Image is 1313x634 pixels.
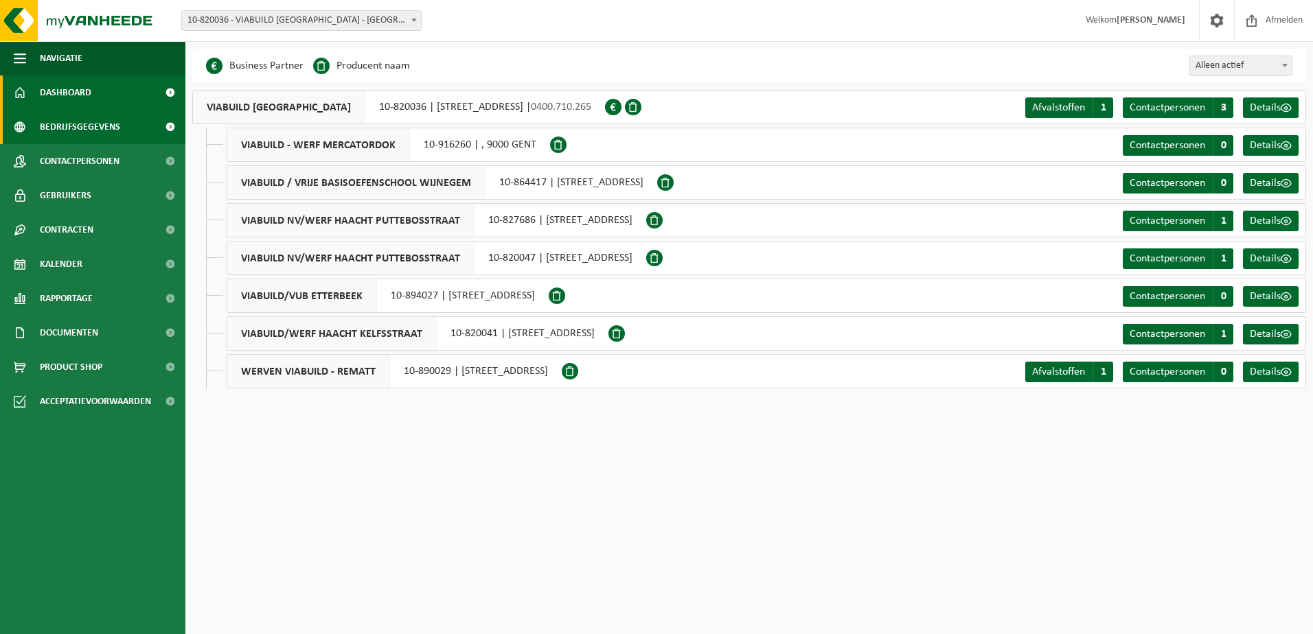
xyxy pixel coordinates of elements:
[531,102,591,113] span: 0400.710.265
[1032,366,1085,377] span: Afvalstoffen
[1213,211,1233,231] span: 1
[1025,362,1113,382] a: Afvalstoffen 1
[1190,56,1292,75] span: Alleen actief
[40,178,91,213] span: Gebruikers
[1250,253,1281,264] span: Details
[206,56,304,76] li: Business Partner
[1250,329,1281,340] span: Details
[1213,173,1233,193] span: 0
[227,166,486,199] span: VIABUILD / VRIJE BASISOEFENSCHOOL WIJNEGEM
[1025,97,1113,118] a: Afvalstoffen 1
[1243,97,1299,118] a: Details
[192,90,605,124] div: 10-820036 | [STREET_ADDRESS] |
[1123,286,1233,307] a: Contactpersonen 0
[1123,173,1233,193] a: Contactpersonen 0
[193,91,365,124] span: VIABUILD [GEOGRAPHIC_DATA]
[313,56,410,76] li: Producent naam
[1213,135,1233,156] span: 0
[1032,102,1085,113] span: Afvalstoffen
[227,203,646,237] div: 10-827686 | [STREET_ADDRESS]
[1243,211,1299,231] a: Details
[1117,15,1185,25] strong: [PERSON_NAME]
[227,241,646,275] div: 10-820047 | [STREET_ADDRESS]
[227,128,550,162] div: 10-916260 | , 9000 GENT
[1130,178,1205,189] span: Contactpersonen
[40,75,91,110] span: Dashboard
[1130,102,1205,113] span: Contactpersonen
[40,110,120,144] span: Bedrijfsgegevens
[1213,362,1233,382] span: 0
[1130,291,1205,302] span: Contactpersonen
[1250,215,1281,226] span: Details
[1123,135,1233,156] a: Contactpersonen 0
[1130,140,1205,151] span: Contactpersonen
[1130,253,1205,264] span: Contactpersonen
[1250,102,1281,113] span: Details
[227,279,377,312] span: VIABUILD/VUB ETTERBEEK
[1123,324,1233,344] a: Contactpersonen 1
[1213,286,1233,307] span: 0
[1123,211,1233,231] a: Contactpersonen 1
[1213,97,1233,118] span: 3
[227,242,475,274] span: VIABUILD NV/WERF HAACHT PUTTEBOSSTRAAT
[40,41,82,75] span: Navigatie
[1213,248,1233,269] span: 1
[1130,329,1205,340] span: Contactpersonen
[227,128,410,161] span: VIABUILD - WERF MERCATORDOK
[1213,324,1233,344] span: 1
[1093,97,1113,118] span: 1
[1243,324,1299,344] a: Details
[181,10,422,31] span: 10-820036 - VIABUILD NV - PUURS-SINT-AMANDS
[1123,248,1233,269] a: Contactpersonen 1
[1130,215,1205,226] span: Contactpersonen
[40,350,102,384] span: Product Shop
[1123,362,1233,382] a: Contactpersonen 0
[1243,248,1299,269] a: Details
[40,281,93,316] span: Rapportage
[227,204,475,237] span: VIABUILD NV/WERF HAACHT PUTTEBOSSTRAAT
[227,165,657,200] div: 10-864417 | [STREET_ADDRESS]
[1243,286,1299,307] a: Details
[40,316,98,350] span: Documenten
[40,384,151,419] span: Acceptatievoorwaarden
[1243,362,1299,382] a: Details
[40,213,93,247] span: Contracten
[1243,173,1299,193] a: Details
[1250,366,1281,377] span: Details
[227,355,390,388] span: WERVEN VIABUILD - REMATT
[1250,291,1281,302] span: Details
[40,247,82,281] span: Kalender
[1130,366,1205,377] span: Contactpersonen
[1093,362,1113,382] span: 1
[1189,56,1292,76] span: Alleen actief
[1243,135,1299,156] a: Details
[227,316,608,351] div: 10-820041 | [STREET_ADDRESS]
[1123,97,1233,118] a: Contactpersonen 3
[40,144,119,178] span: Contactpersonen
[1250,178,1281,189] span: Details
[182,11,421,30] span: 10-820036 - VIABUILD NV - PUURS-SINT-AMANDS
[227,317,437,350] span: VIABUILD/WERF HAACHT KELFSSTRAAT
[227,354,562,388] div: 10-890029 | [STREET_ADDRESS]
[227,279,549,313] div: 10-894027 | [STREET_ADDRESS]
[1250,140,1281,151] span: Details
